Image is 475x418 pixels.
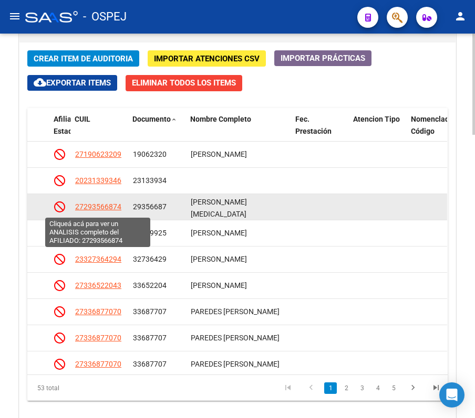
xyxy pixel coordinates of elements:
span: 27190623209 [75,150,121,158]
mat-icon: cloud_download [34,76,46,89]
a: go to next page [403,382,423,394]
span: [PERSON_NAME] [191,255,247,263]
mat-icon: person [454,10,467,23]
span: 33687707 [133,307,167,316]
span: - OSPEJ [83,5,127,28]
span: 27336877070 [75,307,121,316]
button: Importar Atenciones CSV [148,50,266,67]
span: Documento [132,115,171,123]
span: [PERSON_NAME] [191,150,247,158]
span: 23133934 [133,176,167,185]
span: 32736429 [133,255,167,263]
li: page 1 [323,379,338,397]
span: Crear Item de Auditoria [34,54,133,63]
span: PAREDES [PERSON_NAME] [191,360,280,368]
span: PAREDES [PERSON_NAME] [191,334,280,342]
li: page 5 [386,379,401,397]
span: 27336877070 [75,360,121,368]
a: 1 [324,382,337,394]
span: 27336522043 [75,281,121,290]
span: 27336877070 [75,334,121,342]
a: go to first page [278,382,298,394]
span: 19062320 [133,150,167,158]
a: go to last page [426,382,446,394]
span: 33652204 [133,281,167,290]
span: Nombre Completo [190,115,251,123]
button: Exportar Items [27,75,117,91]
datatable-header-cell: Nombre Completo [186,108,291,154]
button: Crear Item de Auditoria [27,50,139,67]
span: Exportar Items [34,78,111,88]
span: PAREDES [PERSON_NAME] [191,307,280,316]
span: Atencion Tipo [353,115,400,123]
span: 31629925 [133,229,167,237]
button: Importar Prácticas [274,50,371,66]
span: Fec. Prestación [295,115,332,135]
a: 5 [387,382,400,394]
span: 33687707 [133,360,167,368]
datatable-header-cell: Nomenclador Código [407,108,464,154]
span: 27293566874 [75,202,121,211]
a: go to previous page [301,382,321,394]
span: Eliminar Todos los Items [132,78,236,88]
span: 27316299259 [75,229,121,237]
div: 53 total [27,375,111,401]
li: page 3 [354,379,370,397]
span: Afiliado Estado [54,115,80,135]
span: [PERSON_NAME] [191,229,247,237]
mat-icon: menu [8,10,21,23]
datatable-header-cell: Documento [128,108,186,154]
a: 3 [356,382,368,394]
span: 20231339346 [75,176,121,185]
span: [PERSON_NAME] [191,281,247,290]
datatable-header-cell: Fec. Prestación [291,108,349,154]
span: CUIL [75,115,90,123]
li: page 4 [370,379,386,397]
span: Nomenclador Código [411,115,456,135]
span: 23327364294 [75,255,121,263]
datatable-header-cell: Atencion Tipo [349,108,407,154]
button: Eliminar Todos los Items [126,75,242,91]
a: 2 [340,382,353,394]
span: 33687707 [133,334,167,342]
span: 29356687 [133,202,167,211]
datatable-header-cell: Afiliado Estado [49,108,70,154]
li: page 2 [338,379,354,397]
span: Importar Prácticas [281,53,365,63]
div: Open Intercom Messenger [439,382,464,408]
a: 4 [371,382,384,394]
span: Importar Atenciones CSV [154,54,260,63]
datatable-header-cell: CUIL [70,108,128,154]
span: [PERSON_NAME][MEDICAL_DATA] [191,198,247,218]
